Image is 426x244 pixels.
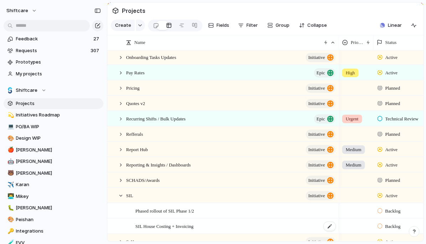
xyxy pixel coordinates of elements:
[135,206,194,215] span: Phased rollout of SIL Phase 1/2
[16,146,101,154] span: [PERSON_NAME]
[4,34,103,44] a: Feedback27
[7,169,12,177] div: 🐻
[6,170,14,177] button: 🐻
[6,111,14,119] button: 💫
[346,161,361,169] span: Medium
[264,20,293,31] button: Group
[385,100,400,107] span: Planned
[6,146,14,154] button: 🍎
[4,121,103,132] a: 💻PO/BA WIP
[126,53,176,61] span: Onboarding Tasks Updates
[126,68,145,76] span: Pay Rates
[346,115,359,123] span: Urgent
[126,145,148,153] span: Report Hub
[16,170,101,177] span: [PERSON_NAME]
[4,191,103,202] a: 👨‍💻Mikey
[306,130,335,139] button: initiative
[306,176,335,185] button: initiative
[7,146,12,154] div: 🍎
[126,176,160,184] span: SCHADS/Awards
[306,84,335,93] button: initiative
[308,145,325,155] span: initiative
[317,114,325,124] span: Epic
[7,215,12,224] div: 🎨
[16,100,101,107] span: Projects
[308,129,325,139] span: initiative
[6,135,14,142] button: 🎨
[16,216,101,223] span: Peishan
[126,191,133,199] span: SIL
[16,87,38,94] span: Shiftcare
[6,158,14,165] button: 🤖
[308,53,325,63] span: initiative
[351,39,364,46] span: Priority
[308,99,325,109] span: initiative
[308,22,327,29] span: Collapse
[4,45,103,56] a: Requests307
[16,228,101,235] span: Integrations
[217,22,230,29] span: Fields
[346,146,361,153] span: Medium
[385,208,401,215] span: Backlog
[385,223,401,230] span: Backlog
[296,20,330,31] button: Collapse
[7,134,12,143] div: 🎨
[7,111,12,119] div: 💫
[385,131,400,138] span: Planned
[4,57,103,68] a: Prototypes
[16,158,101,165] span: [PERSON_NAME]
[126,114,186,123] span: Recurring Shifts / Bulk Updates
[314,114,335,124] button: Epic
[235,20,261,31] button: Filter
[306,160,335,170] button: initiative
[7,192,12,200] div: 👨‍💻
[16,47,88,54] span: Requests
[7,123,12,131] div: 💻
[4,156,103,167] a: 🤖[PERSON_NAME]
[6,204,14,211] button: 🐛
[126,130,143,138] span: Refferals
[16,59,101,66] span: Prototypes
[308,175,325,185] span: initiative
[4,179,103,190] a: ✈️Karan
[3,5,41,16] button: shiftcare
[4,145,103,155] a: 🍎[PERSON_NAME]
[314,68,335,78] button: Epic
[134,39,145,46] span: Name
[16,181,101,188] span: Karan
[6,181,14,188] button: ✈️
[6,7,28,14] span: shiftcare
[4,110,103,120] a: 💫Initiatives Roadmap
[385,69,398,76] span: Active
[385,177,400,184] span: Planned
[16,123,101,130] span: PO/BA WIP
[385,161,398,169] span: Active
[111,20,135,31] button: Create
[4,214,103,225] a: 🎨Peishan
[377,20,405,31] button: Linear
[115,22,131,29] span: Create
[93,35,101,43] span: 27
[346,69,355,76] span: High
[91,47,101,54] span: 307
[16,111,101,119] span: Initiatives Roadmap
[308,160,325,170] span: initiative
[306,145,335,154] button: initiative
[6,228,14,235] button: 🔑
[388,22,402,29] span: Linear
[6,123,14,130] button: 💻
[120,4,147,17] span: Projects
[16,135,101,142] span: Design WIP
[4,226,103,236] a: 🔑Integrations
[4,133,103,144] a: 🎨Design WIP
[4,168,103,179] a: 🐻[PERSON_NAME]
[247,22,258,29] span: Filter
[385,85,400,92] span: Planned
[4,203,103,213] div: 🐛[PERSON_NAME]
